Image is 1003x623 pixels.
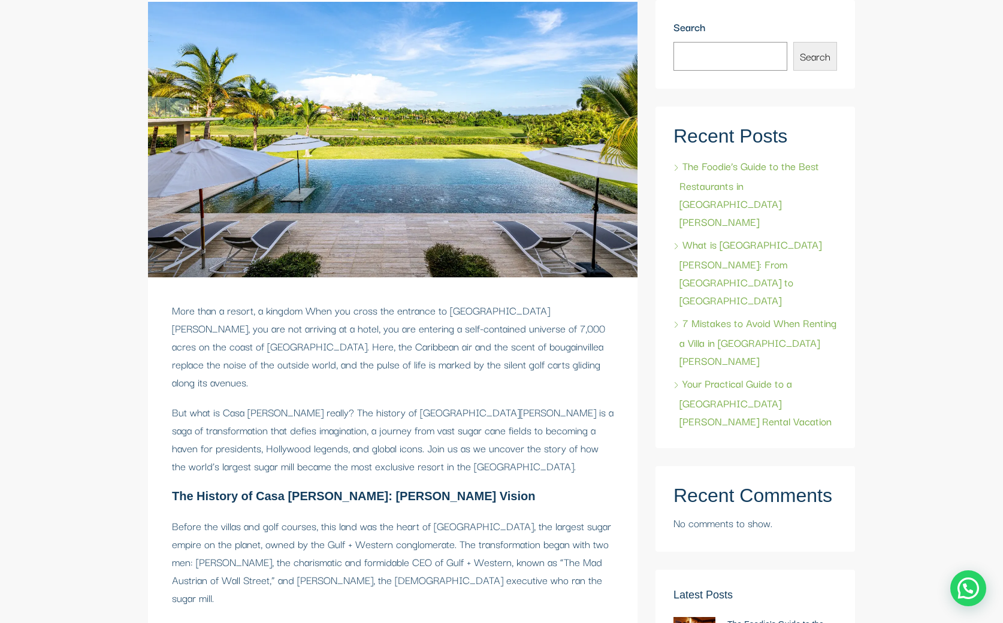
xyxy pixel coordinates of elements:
a: What is [GEOGRAPHIC_DATA][PERSON_NAME]: From [GEOGRAPHIC_DATA] to [GEOGRAPHIC_DATA] [673,236,821,308]
div: No comments to show. [673,512,837,534]
h2: Recent Posts [673,125,837,147]
strong: The History of Casa [PERSON_NAME]: [PERSON_NAME] Vision [172,489,535,503]
img: Panoramic view of a golf course at Casa de Campo from the pool of a villa [148,2,638,277]
label: Search [673,18,837,42]
button: Search [793,42,837,71]
h3: Latest Posts [673,588,837,602]
p: Before the villas and golf courses, this land was the heart of [GEOGRAPHIC_DATA], the largest sug... [172,517,614,607]
a: The Foodie’s Guide to the Best Restaurants in [GEOGRAPHIC_DATA][PERSON_NAME] [673,158,819,229]
a: Your Practical Guide to a [GEOGRAPHIC_DATA][PERSON_NAME] Rental Vacation [673,375,832,429]
p: More than a resort, a kingdom When you cross the entrance to [GEOGRAPHIC_DATA][PERSON_NAME], you ... [172,301,614,391]
h2: Recent Comments [673,484,837,507]
a: 7 Mistakes to Avoid When Renting a Villa in [GEOGRAPHIC_DATA][PERSON_NAME] [673,314,836,368]
p: But what is Casa [PERSON_NAME] really? The history of [GEOGRAPHIC_DATA][PERSON_NAME] is a saga of... [172,403,614,475]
